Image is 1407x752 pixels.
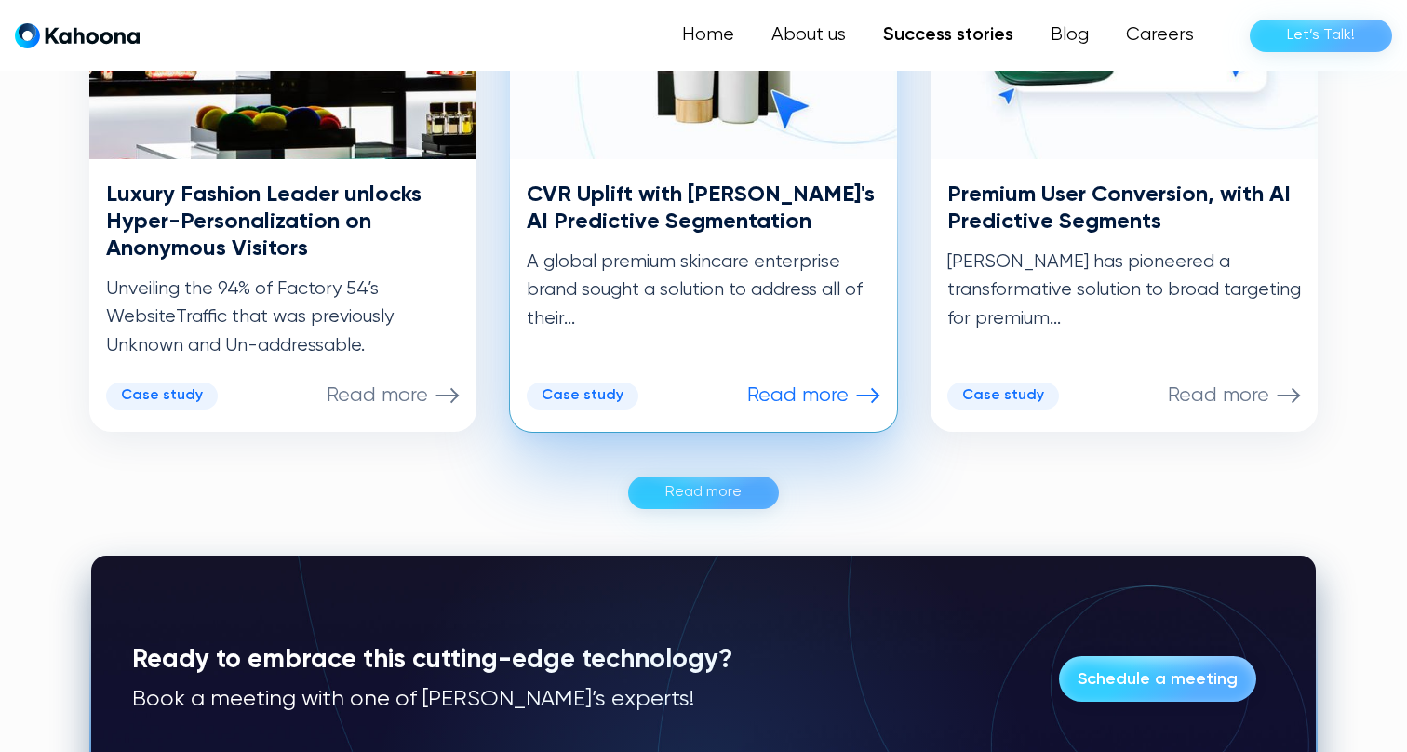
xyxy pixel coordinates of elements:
div: Read more [665,477,742,507]
div: Case study [542,387,623,405]
a: Home [663,17,753,54]
a: About us [753,17,864,54]
div: Let’s Talk! [1287,20,1355,50]
a: Careers [1107,17,1213,54]
a: Read more [628,477,779,509]
p: A global premium skincare enterprise brand sought a solution to address all of their... [527,248,880,333]
a: Schedule a meeting [1059,656,1256,702]
h3: Luxury Fashion Leader unlocks Hyper-Personalization on Anonymous Visitors [106,181,460,262]
strong: Ready to embrace this cutting-edge technology? [132,647,732,673]
p: [PERSON_NAME] has pioneered a transformative solution to broad targeting for premium... [947,248,1301,333]
p: Read more [327,383,428,408]
a: Let’s Talk! [1250,20,1392,52]
p: Unveiling the 94% of Factory 54’s WebsiteTraffic that was previously Unknown and Un-addressable. [106,275,460,360]
a: home [15,22,140,49]
p: Read more [747,383,849,408]
h3: CVR Uplift with [PERSON_NAME]'s AI Predictive Segmentation [527,181,880,235]
a: Success stories [864,17,1032,54]
a: Blog [1032,17,1107,54]
h3: Premium User Conversion, with AI Predictive Segments [947,181,1301,235]
div: Schedule a meeting [1078,665,1238,694]
div: Case study [121,387,203,405]
div: Case study [962,387,1044,405]
p: Book a meeting with one of [PERSON_NAME]’s experts! [132,686,732,714]
p: Read more [1168,383,1269,408]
